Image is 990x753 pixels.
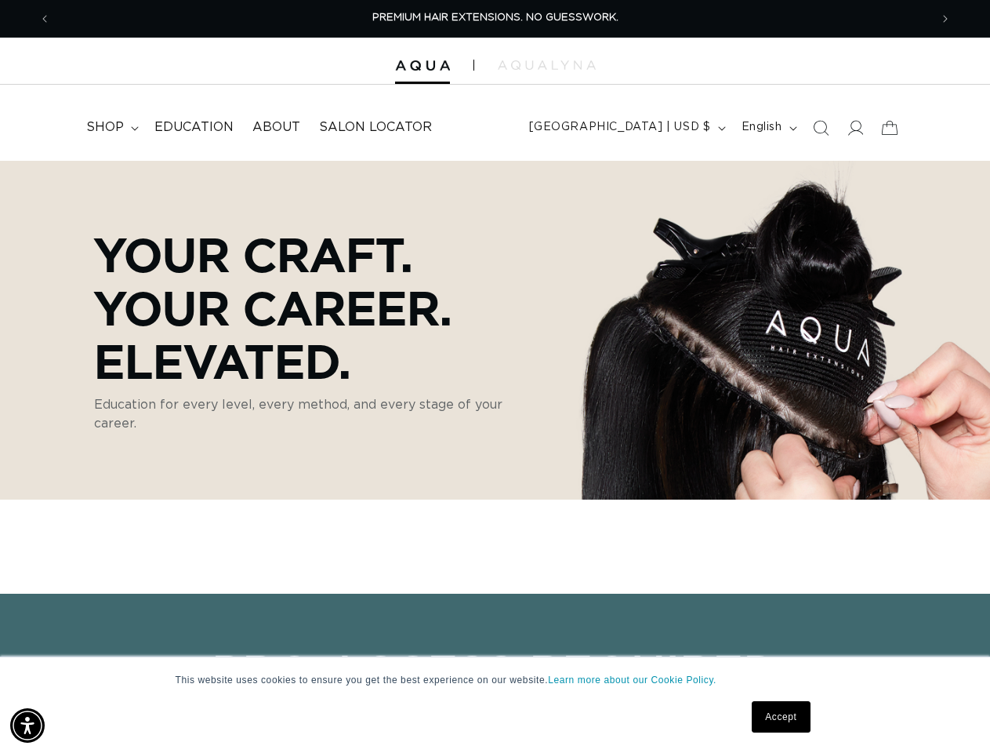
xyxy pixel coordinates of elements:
button: Next announcement [928,4,963,34]
summary: shop [77,110,145,145]
img: aqualyna.com [498,60,596,70]
span: Education [154,119,234,136]
a: Salon Locator [310,110,441,145]
span: About [252,119,300,136]
span: shop [86,119,124,136]
p: Your Craft. Your Career. Elevated. [94,227,541,387]
span: English [742,119,782,136]
p: Pro Access Required [108,644,883,697]
button: Previous announcement [27,4,62,34]
span: [GEOGRAPHIC_DATA] | USD $ [529,119,711,136]
summary: Search [803,111,838,145]
a: Accept [752,701,810,733]
div: Accessibility Menu [10,708,45,743]
a: Learn more about our Cookie Policy. [548,675,716,686]
button: [GEOGRAPHIC_DATA] | USD $ [520,113,732,143]
iframe: Chat Widget [912,678,990,753]
a: About [243,110,310,145]
img: Aqua Hair Extensions [395,60,450,71]
span: PREMIUM HAIR EXTENSIONS. NO GUESSWORK. [372,13,618,23]
p: This website uses cookies to ensure you get the best experience on our website. [176,673,815,687]
p: Education for every level, every method, and every stage of your career. [94,395,541,433]
a: Education [145,110,243,145]
span: Salon Locator [319,119,432,136]
button: English [732,113,803,143]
